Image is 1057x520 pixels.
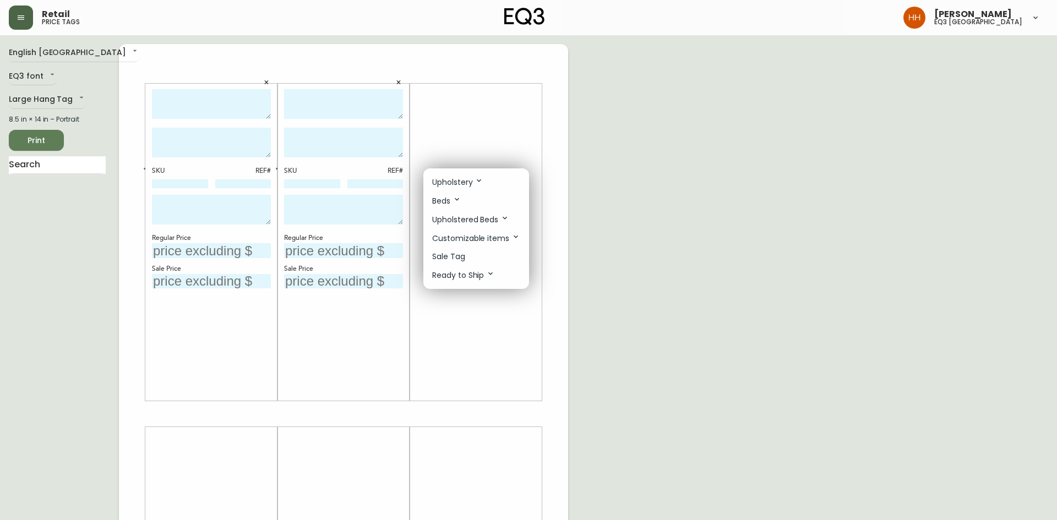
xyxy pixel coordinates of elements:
p: Upholstery [432,176,483,188]
p: Upholstered Beds [432,214,509,226]
p: Sale Tag [432,251,465,262]
p: Customizable items [432,232,520,244]
p: Ready to Ship [432,269,495,281]
p: Beds [432,195,461,207]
